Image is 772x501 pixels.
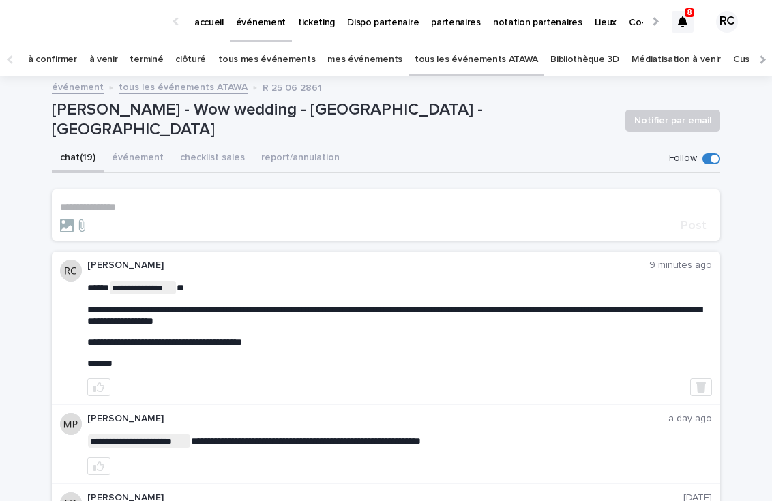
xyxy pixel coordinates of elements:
[119,78,248,94] a: tous les événements ATAWA
[52,78,104,94] a: événement
[634,114,711,127] span: Notifier par email
[681,219,707,232] span: Post
[672,11,694,33] div: 8
[253,145,348,173] button: report/annulation
[550,44,619,76] a: Bibliothèque 3D
[327,44,402,76] a: mes événements
[687,7,692,17] p: 8
[669,153,697,164] p: Follow
[89,44,118,76] a: à venir
[625,110,720,132] button: Notifier par email
[690,378,712,396] button: Delete post
[87,413,668,425] p: [PERSON_NAME]
[52,145,104,173] button: chat (19)
[668,413,712,425] p: a day ago
[632,44,722,76] a: Médiatisation à venir
[27,8,160,35] img: Ls34BcGeRexTGTNfXpUC
[415,44,538,76] a: tous les événements ATAWA
[263,79,322,94] p: R 25 06 2861
[87,378,110,396] button: like this post
[175,44,206,76] a: clôturé
[130,44,163,76] a: terminé
[172,145,253,173] button: checklist sales
[649,260,712,271] p: 9 minutes ago
[716,11,738,33] div: RC
[675,219,712,232] button: Post
[218,44,315,76] a: tous mes événements
[87,260,649,271] p: [PERSON_NAME]
[104,145,172,173] button: événement
[87,457,110,475] button: like this post
[52,100,614,140] p: [PERSON_NAME] - Wow wedding - [GEOGRAPHIC_DATA] - [GEOGRAPHIC_DATA]
[28,44,77,76] a: à confirmer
